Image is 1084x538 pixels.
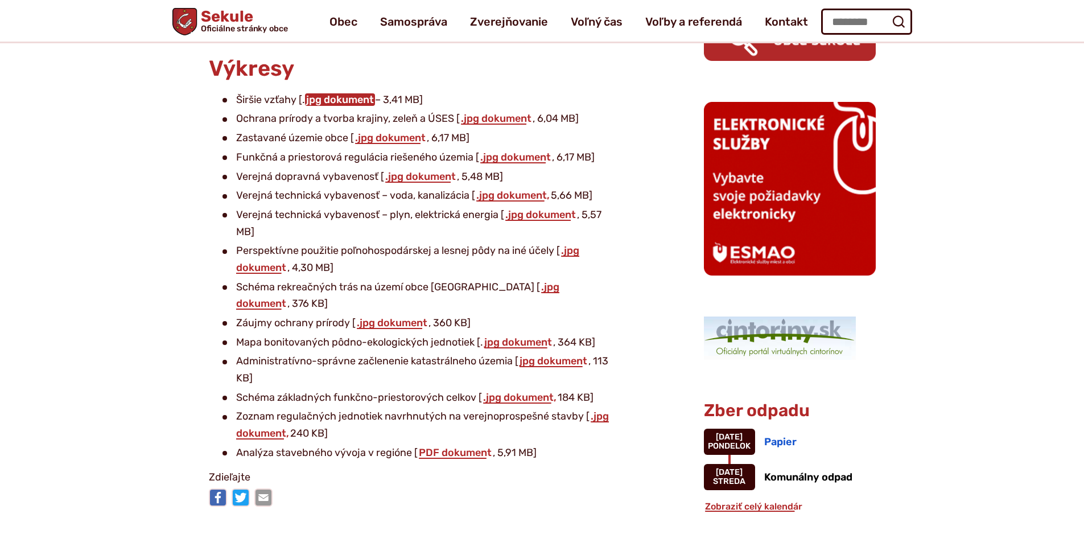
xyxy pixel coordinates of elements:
img: Zdieľať na Facebooku [209,488,227,507]
a: .jpg dokument, [236,410,609,440]
span: pondelok [708,441,751,451]
li: Schéma rekreačných trás na území obce [GEOGRAPHIC_DATA] [ , 376 KB] [222,279,613,313]
a: Komunálny odpad [DATE] streda [704,464,876,490]
li: Schéma základných funkčno-priestorových celkov [ 184 KB] [222,389,613,406]
li: Verejná technická vybavenosť – voda, kanalizácia [ 5,66 MB] [222,187,613,204]
li: Ochrana prírody a tvorba krajiny, zeleň a ÚSES [ , 6,04 MB] [222,110,613,128]
a: .jpg dokument [236,244,579,274]
img: Prejsť na domovskú stránku [172,8,197,35]
li: Zastavané územie obce [ , 6,17 MB] [222,130,613,147]
span: Výkresy [209,55,294,81]
img: 1.png [704,317,856,360]
a: .jpg dokument [504,208,577,221]
li: Verejná dopravná vybavenosť [ , 5,48 MB] [222,169,613,186]
li: Záujmy ochrany prírody [ , 360 KB] [222,315,613,332]
a: .jpg dokument [356,317,428,329]
a: jpg dokument [305,93,375,106]
a: Obec [329,6,357,38]
a: .jpg dokument, [475,189,551,202]
span: streda [713,477,745,486]
a: Logo Sekule, prejsť na domovskú stránku. [172,8,288,35]
a: .jpg dokument [236,281,559,310]
a: .jpg dokument, [482,391,558,404]
span: [DATE] [716,432,743,442]
li: Perspektívne použitie poľnohospodárskej a lesnej pôdy na iné účely [ , 4,30 MB] [222,243,613,276]
li: Mapa bonitovaných pôdno-ekologických jednotiek [. , 364 KB] [222,334,613,351]
span: Komunálny odpad [764,471,852,483]
a: Kontakt [765,6,808,38]
a: Samospráva [380,6,447,38]
span: Papier [764,436,797,448]
img: Zdieľať e-mailom [254,488,273,507]
p: Zdieľajte [209,469,613,486]
a: Voľby a referendá [645,6,742,38]
a: .jpg dokument [384,170,457,183]
span: Sekule [197,9,288,33]
a: PDF dokument [418,446,493,459]
span: Oficiálne stránky obce [200,24,288,32]
h3: Zber odpadu [704,401,876,420]
a: jpg dokument [518,355,588,367]
a: jpg dokument [483,336,553,348]
img: Zdieľať na Twitteri [232,488,250,507]
li: Administratívno-správne začlenenie katastrálneho územia [ , 113 KB] [222,353,613,387]
a: .jpg dokument [460,112,533,125]
li: Zoznam regulačných jednotiek navrhnutých na verejnoprospešné stavby [ 240 KB] [222,408,613,442]
a: Voľný čas [571,6,623,38]
span: [DATE] [716,467,743,477]
li: Širšie vzťahy [. – 3,41 MB] [222,92,613,109]
a: .jpg dokument [354,132,427,144]
img: esmao_sekule_b.png [704,102,876,275]
li: Funkčná a priestorová regulácia riešeného územia [ , 6,17 MB] [222,149,613,166]
li: Analýza stavebného vývoja v regióne [ , 5,91 MB] [222,445,613,462]
a: Papier [DATE] pondelok [704,429,876,455]
li: Verejná technická vybavenosť – plyn, elektrická energia [ , 5,57 MB] [222,207,613,240]
a: Zobraziť celý kalendár [704,501,803,512]
a: .jpg dokument [479,151,552,163]
a: Zverejňovanie [470,6,548,38]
